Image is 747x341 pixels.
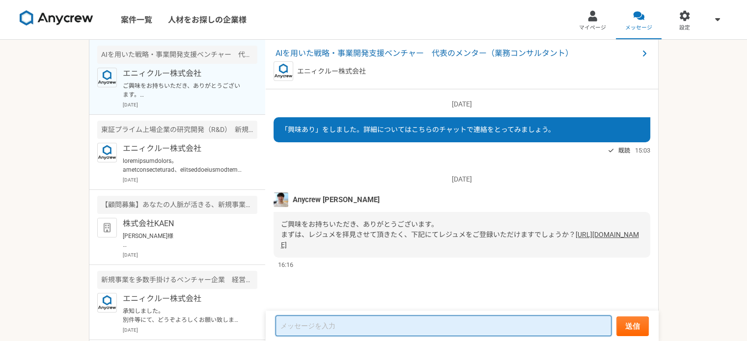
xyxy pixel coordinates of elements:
span: Anycrew [PERSON_NAME] [293,194,379,205]
img: %E3%83%95%E3%82%9A%E3%83%AD%E3%83%95%E3%82%A3%E3%83%BC%E3%83%AB%E7%94%BB%E5%83%8F%E3%81%AE%E3%82%... [274,192,288,207]
div: 【顧問募集】あなたの人脈が活きる、新規事業推進パートナー [97,196,257,214]
img: logo_text_blue_01.png [274,61,293,81]
span: 設定 [679,24,690,32]
button: 送信 [616,316,649,336]
p: [DATE] [274,99,650,109]
p: ご興味をお持ちいただき、ありがとうございます。 まずは、レジュメを拝見させて頂きたく、下記にてレジュメをご登録いただけますでしょうか？ [URL][DOMAIN_NAME] [123,81,244,99]
p: [PERSON_NAME]様 お世話になっております。株式会社KAENの[PERSON_NAME]です。 先ほどは貴重なお時間を頂き、誠にありがとうございました。 下記ChatworkのIDを送... [123,232,244,249]
a: [URL][DOMAIN_NAME] [281,231,639,249]
p: [DATE] [123,101,257,108]
img: logo_text_blue_01.png [97,68,117,87]
p: エニィクルー株式会社 [123,143,244,155]
img: default_org_logo-42cde973f59100197ec2c8e796e4974ac8490bb5b08a0eb061ff975e4574aa76.png [97,218,117,237]
p: [DATE] [123,176,257,184]
img: 8DqYSo04kwAAAAASUVORK5CYII= [20,10,93,26]
span: AIを用いた戦略・事業開発支援ベンチャー 代表のメンター（業務コンサルタント） [276,48,638,59]
p: loremipsumdolors。 ametconsecteturad、elitseddoeiusmodtem。 incididunt。 ＜utla＞ ・etdolorema（aliquaeni... [123,157,244,174]
img: logo_text_blue_01.png [97,143,117,162]
p: エニィクルー株式会社 [123,293,244,305]
span: マイページ [579,24,606,32]
p: 承知しました。 別件等にて、どうぞよろしくお願い致します。 [123,307,244,324]
p: エニィクルー株式会社 [297,66,366,77]
span: 「興味あり」をしました。詳細についてはこちらのチャットで連絡をとってみましょう。 [281,126,555,133]
span: メッセージ [625,24,652,32]
div: AIを用いた戦略・事業開発支援ベンチャー 代表のメンター（業務コンサルタント） [97,46,257,64]
p: [DATE] [274,174,650,184]
span: 15:03 [635,146,650,155]
img: logo_text_blue_01.png [97,293,117,313]
span: ご興味をお持ちいただき、ありがとうございます。 まずは、レジュメを拝見させて頂きたく、下記にてレジュメをご登録いただけますでしょうか？ [281,220,576,238]
span: 既読 [618,145,630,157]
p: 株式会社KAEN [123,218,244,230]
p: [DATE] [123,251,257,259]
div: 東証プライム上場企業の研究開発（R&D） 新規事業開発 [97,121,257,139]
p: エニィクルー株式会社 [123,68,244,79]
p: [DATE] [123,326,257,334]
span: 16:16 [278,260,293,269]
div: 新規事業を多数手掛けるベンチャー企業 経営企画室・PMO業務 [97,271,257,289]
